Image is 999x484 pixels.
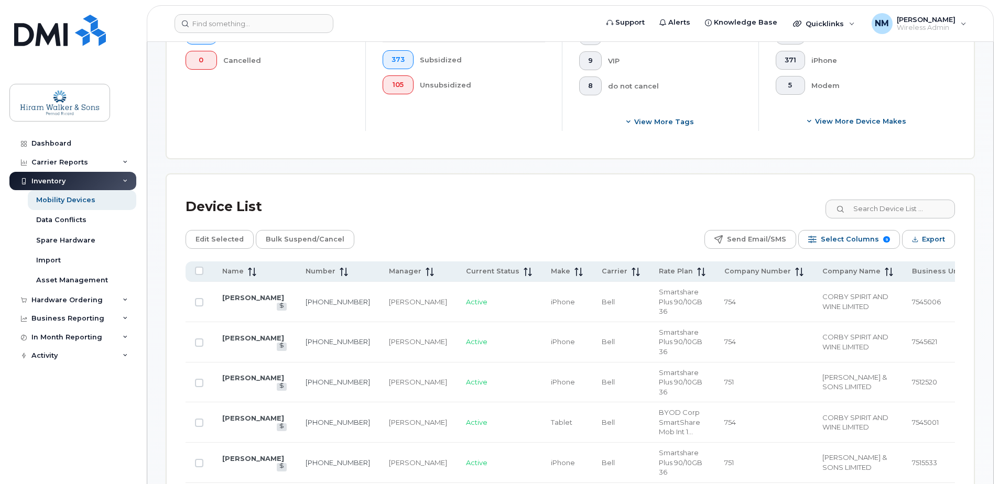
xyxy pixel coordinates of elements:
input: Search Device List ... [826,200,955,218]
div: Unsubsidized [420,75,546,94]
span: Number [306,267,335,276]
button: 9 [579,51,602,70]
span: Company Name [822,267,881,276]
span: Smartshare Plus 90/10GB 36 [659,368,702,396]
span: Smartshare Plus 90/10GB 36 [659,448,702,476]
span: 751 [724,378,734,386]
span: 7545006 [912,298,941,306]
input: Find something... [175,14,333,33]
span: 371 [785,56,796,64]
a: [PHONE_NUMBER] [306,337,370,346]
span: Smartshare Plus 90/10GB 36 [659,328,702,356]
span: Select Columns [821,232,879,247]
div: do not cancel [608,76,742,95]
a: View Last Bill [277,463,287,471]
button: 373 [383,50,414,69]
span: Tablet [551,418,572,426]
div: Subsidized [420,50,546,69]
span: Send Email/SMS [727,232,786,247]
span: 8 [588,82,593,90]
span: iPhone [551,378,575,386]
span: 5 [785,81,796,90]
div: Device List [186,193,262,221]
span: [PERSON_NAME] [897,15,955,24]
span: 9 [588,57,593,65]
span: BYOD Corp SmartShare Mob Int 10 [659,408,700,436]
span: CORBY SPIRIT AND WINE LIMITED [822,333,888,351]
span: Knowledge Base [714,17,777,28]
span: iPhone [551,337,575,346]
span: Business Unit [912,267,963,276]
a: [PHONE_NUMBER] [306,378,370,386]
span: Active [466,337,487,346]
a: [PHONE_NUMBER] [306,298,370,306]
span: iPhone [551,458,575,467]
span: Bell [602,458,615,467]
a: View Last Bill [277,303,287,311]
span: iPhone [551,298,575,306]
div: VIP [608,51,742,70]
span: NM [875,17,889,30]
button: Bulk Suspend/Cancel [256,230,354,249]
div: [PERSON_NAME] [389,458,447,468]
span: [PERSON_NAME] & SONS LIMITED [822,373,887,391]
span: Make [551,267,570,276]
a: View Last Bill [277,343,287,350]
span: Active [466,298,487,306]
div: [PERSON_NAME] [389,297,447,307]
a: [PHONE_NUMBER] [306,418,370,426]
span: Bell [602,378,615,386]
span: Edit Selected [196,232,244,247]
span: Active [466,418,487,426]
button: 5 [776,76,805,95]
span: 754 [724,418,736,426]
div: Quicklinks [786,13,862,34]
button: Export [902,230,955,249]
button: View More Device Makes [776,112,938,130]
span: 7545621 [912,337,937,346]
span: Support [615,17,645,28]
span: Smartshare Plus 90/10GB 36 [659,288,702,315]
span: 7545001 [912,418,939,426]
a: Support [599,12,652,33]
span: 373 [392,56,405,64]
button: 0 [186,51,217,70]
div: [PERSON_NAME] [389,337,447,347]
div: [PERSON_NAME] [389,417,447,427]
button: Edit Selected [186,230,254,249]
span: Manager [389,267,421,276]
span: CORBY SPIRIT AND WINE LIMITED [822,413,888,432]
a: Knowledge Base [698,12,785,33]
span: Bell [602,418,615,426]
span: Current Status [466,267,519,276]
span: Carrier [602,267,627,276]
span: Quicklinks [806,19,844,28]
button: 8 [579,76,602,95]
span: Active [466,378,487,386]
div: iPhone [811,51,939,70]
a: [PERSON_NAME] [222,293,284,302]
span: 105 [392,81,405,89]
span: View more tags [634,117,694,127]
span: 754 [724,298,736,306]
span: 751 [724,458,734,467]
span: Company Number [724,267,791,276]
a: [PERSON_NAME] [222,373,284,382]
button: Select Columns 9 [798,230,900,249]
a: [PERSON_NAME] [222,334,284,342]
div: Cancelled [223,51,349,70]
span: 7515533 [912,458,937,467]
span: 0 [194,56,208,64]
a: [PHONE_NUMBER] [306,458,370,467]
a: [PERSON_NAME] [222,454,284,463]
a: Alerts [652,12,698,33]
span: Wireless Admin [897,24,955,32]
div: Modem [811,76,939,95]
span: 9 [883,236,890,243]
button: 371 [776,51,805,70]
a: [PERSON_NAME] [222,414,284,422]
span: Bell [602,298,615,306]
span: Alerts [668,17,690,28]
span: Export [922,232,945,247]
span: [PERSON_NAME] & SONS LIMITED [822,453,887,471]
